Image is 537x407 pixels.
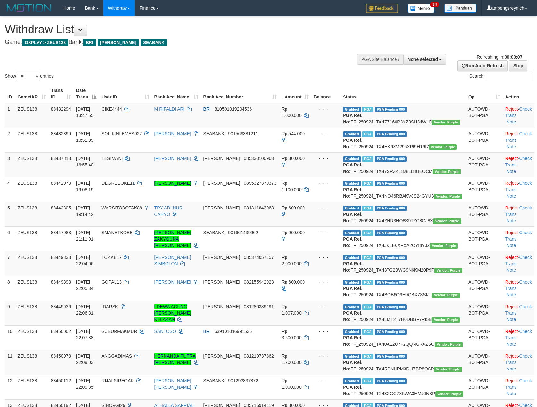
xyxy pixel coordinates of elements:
a: Run Auto-Refresh [457,60,508,71]
span: Rp 1.000.000 [282,106,302,118]
div: - - - [314,377,338,384]
b: PGA Ref. No: [343,162,362,174]
td: 7 [5,251,15,276]
span: Vendor URL: https://trx4.1velocity.biz [433,218,461,224]
span: Vendor URL: https://trx4.1velocity.biz [432,120,460,125]
a: Reject [505,255,518,260]
a: Note [507,119,516,124]
div: - - - [314,328,338,335]
td: · · [503,177,534,202]
span: PGA Pending [375,354,407,359]
b: PGA Ref. No: [343,385,362,396]
a: Reject [505,304,518,309]
td: · · [503,325,534,350]
span: BRI [203,329,211,334]
td: ZEUS138 [15,103,48,128]
span: Copy 810501019204536 to clipboard [215,106,252,112]
span: 88442073 [51,181,71,186]
h4: Game: Bank: [5,39,352,46]
th: Status [340,85,466,103]
td: TF_250924_TX437G2BWG9N6KM20P9P [340,251,466,276]
span: Marked by aafsreyleap [362,107,373,112]
span: Grabbed [343,329,361,335]
b: PGA Ref. No: [343,236,362,248]
td: 3 [5,152,15,177]
span: Marked by aafnoeunsreypich [362,156,373,162]
span: Marked by aafsreyleap [362,131,373,137]
a: [PERSON_NAME] [154,279,191,284]
span: Grabbed [343,378,361,384]
span: 88450112 [51,378,71,383]
a: Note [507,218,516,223]
span: SOLIKINLEMES927 [101,131,142,136]
a: Note [507,193,516,199]
th: Game/API: activate to sort column ascending [15,85,48,103]
span: [PERSON_NAME] [203,156,240,161]
a: Check Trans [505,255,532,266]
span: 88450078 [51,353,71,359]
span: PGA Pending [375,181,407,186]
th: User ID: activate to sort column ascending [99,85,151,103]
td: AUTOWD-BOT-PGA [466,375,503,399]
span: Marked by aafpengsreynich [362,329,373,335]
span: Grabbed [343,107,361,112]
span: Rp 1.000.000 [282,378,302,390]
td: TF_250924_TX4ZHR3HQ8S9TZC8GJ8X [340,202,466,226]
td: ZEUS138 [15,301,48,325]
span: Copy 081280389191 to clipboard [244,304,274,309]
strong: 00:00:07 [504,55,522,60]
span: PGA Pending [375,304,407,310]
span: SEABANK [141,39,167,46]
span: Grabbed [343,131,361,137]
span: [DATE] 19:08:19 [76,181,94,192]
span: Rp 2.000.000 [282,255,302,266]
td: ZEUS138 [15,375,48,399]
b: PGA Ref. No: [343,310,362,322]
label: Show entries [5,72,54,81]
a: Reject [505,205,518,210]
a: Note [507,169,516,174]
a: TRY ADI NUR CAHYO [154,205,183,217]
a: [PERSON_NAME] [PERSON_NAME] [154,378,191,390]
div: - - - [314,155,338,162]
span: BRI [83,39,96,46]
select: Showentries [16,72,40,81]
td: AUTOWD-BOT-PGA [466,128,503,152]
span: Rp 3.500.000 [282,329,302,340]
span: Vendor URL: https://trx4.1velocity.biz [434,194,462,199]
span: 88432294 [51,106,71,112]
span: Rp 900.000 [282,230,305,235]
span: Vendor URL: https://trx4.1velocity.biz [435,391,463,397]
a: Reject [505,106,518,112]
span: ANGGADIMAS [101,353,132,359]
a: Note [507,243,516,248]
td: AUTOWD-BOT-PGA [466,276,503,301]
td: 6 [5,226,15,251]
td: AUTOWD-BOT-PGA [466,350,503,375]
span: PGA Pending [375,280,407,285]
span: Grabbed [343,255,361,260]
span: Copy 0895327379373 to clipboard [244,181,276,186]
span: Marked by aafpengsreynich [362,230,373,236]
td: ZEUS138 [15,350,48,375]
td: ZEUS138 [15,152,48,177]
span: Grabbed [343,181,361,186]
a: Reject [505,156,518,161]
td: · · [503,276,534,301]
span: [DATE] 22:09:03 [76,353,94,365]
img: Feedback.jpg [366,4,398,13]
span: Grabbed [343,230,361,236]
th: Op: activate to sort column ascending [466,85,503,103]
td: TF_250924_TX43XGG78KWA3HMJ0NBP [340,375,466,399]
span: CIKE4444 [101,106,122,112]
span: Vendor URL: https://trx4.1velocity.biz [434,367,462,372]
td: AUTOWD-BOT-PGA [466,152,503,177]
span: WARSITOBOTAK88 [101,205,142,210]
span: Grabbed [343,280,361,285]
td: TF_250924_TX4HK6ZM295XPI9HT6I7 [340,128,466,152]
td: ZEUS138 [15,226,48,251]
img: Button%20Memo.svg [408,4,435,13]
a: Stop [509,60,527,71]
span: [DATE] 22:06:31 [76,304,94,316]
a: Check Trans [505,353,532,365]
